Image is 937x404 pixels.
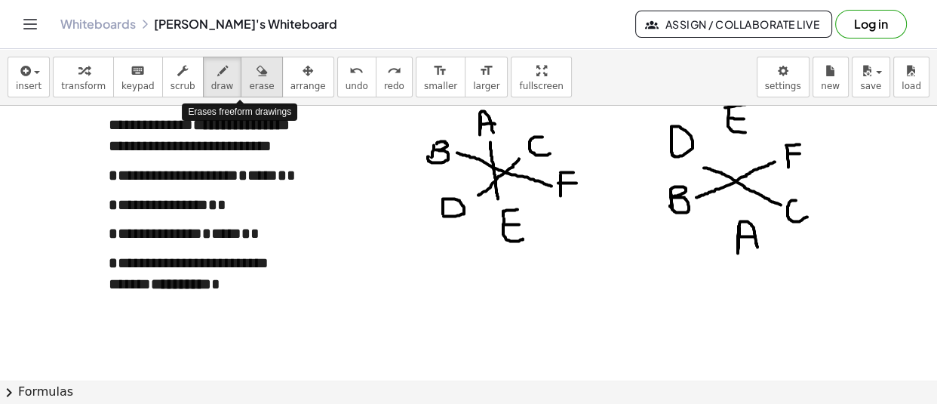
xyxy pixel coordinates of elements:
[479,62,493,80] i: format_size
[16,81,41,91] span: insert
[282,57,334,97] button: arrange
[18,12,42,36] button: Toggle navigation
[416,57,465,97] button: format_sizesmaller
[813,57,849,97] button: new
[473,81,499,91] span: larger
[511,57,571,97] button: fullscreen
[211,81,234,91] span: draw
[757,57,810,97] button: settings
[424,81,457,91] span: smaller
[346,81,368,91] span: undo
[465,57,508,97] button: format_sizelarger
[349,62,364,80] i: undo
[902,81,921,91] span: load
[635,11,832,38] button: Assign / Collaborate Live
[433,62,447,80] i: format_size
[337,57,376,97] button: undoundo
[648,17,819,31] span: Assign / Collaborate Live
[290,81,326,91] span: arrange
[852,57,890,97] button: save
[171,81,195,91] span: scrub
[203,57,242,97] button: draw
[860,81,881,91] span: save
[384,81,404,91] span: redo
[249,81,274,91] span: erase
[387,62,401,80] i: redo
[53,57,114,97] button: transform
[835,10,907,39] button: Log in
[121,81,155,91] span: keypad
[8,57,50,97] button: insert
[241,57,282,97] button: erase
[60,17,136,32] a: Whiteboards
[162,57,204,97] button: scrub
[765,81,801,91] span: settings
[519,81,563,91] span: fullscreen
[893,57,929,97] button: load
[113,57,163,97] button: keyboardkeypad
[182,103,297,121] div: Erases freeform drawings
[131,62,145,80] i: keyboard
[376,57,413,97] button: redoredo
[61,81,106,91] span: transform
[821,81,840,91] span: new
